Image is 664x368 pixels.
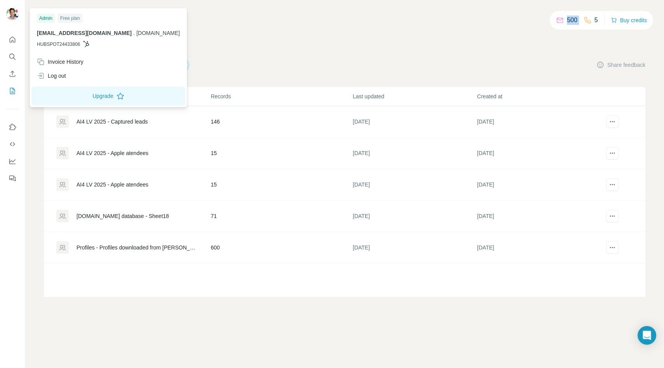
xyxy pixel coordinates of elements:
[477,138,601,169] td: [DATE]
[31,87,185,105] button: Upgrade
[477,106,601,138] td: [DATE]
[6,171,19,185] button: Feedback
[210,169,353,201] td: 15
[596,61,645,69] button: Share feedback
[76,118,148,126] div: AI4 LV 2025 - Captured leads
[606,178,619,191] button: actions
[606,147,619,159] button: actions
[353,201,477,232] td: [DATE]
[76,149,148,157] div: AI4 LV 2025 - Apple atendees
[210,106,353,138] td: 146
[37,72,66,80] div: Log out
[477,201,601,232] td: [DATE]
[37,58,83,66] div: Invoice History
[477,232,601,263] td: [DATE]
[210,232,353,263] td: 600
[6,8,19,20] img: Avatar
[606,241,619,254] button: actions
[638,326,656,345] div: Open Intercom Messenger
[477,92,601,100] p: Created at
[210,201,353,232] td: 71
[136,30,180,36] span: [DOMAIN_NAME]
[6,120,19,134] button: Use Surfe on LinkedIn
[37,41,80,48] span: HUBSPOT24433806
[353,169,477,201] td: [DATE]
[37,14,55,23] div: Admin
[58,14,82,23] div: Free plan
[6,67,19,81] button: Enrich CSV
[37,30,132,36] span: [EMAIL_ADDRESS][DOMAIN_NAME]
[76,212,169,220] div: [DOMAIN_NAME] database - Sheet18
[477,169,601,201] td: [DATE]
[353,92,476,100] p: Last updated
[210,138,353,169] td: 15
[211,92,352,100] p: Records
[133,30,135,36] span: .
[567,16,577,25] p: 500
[6,154,19,168] button: Dashboard
[6,33,19,47] button: Quick start
[594,16,598,25] p: 5
[606,210,619,222] button: actions
[606,115,619,128] button: actions
[76,244,198,251] div: Profiles - Profiles downloaded from [PERSON_NAME]-#370642 at [DATE]T17-55-51.716Z.csv
[76,181,148,188] div: AI4 LV 2025 - Apple atendees
[353,106,477,138] td: [DATE]
[6,84,19,98] button: My lists
[353,138,477,169] td: [DATE]
[6,137,19,151] button: Use Surfe API
[6,50,19,64] button: Search
[353,232,477,263] td: [DATE]
[611,15,647,26] button: Buy credits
